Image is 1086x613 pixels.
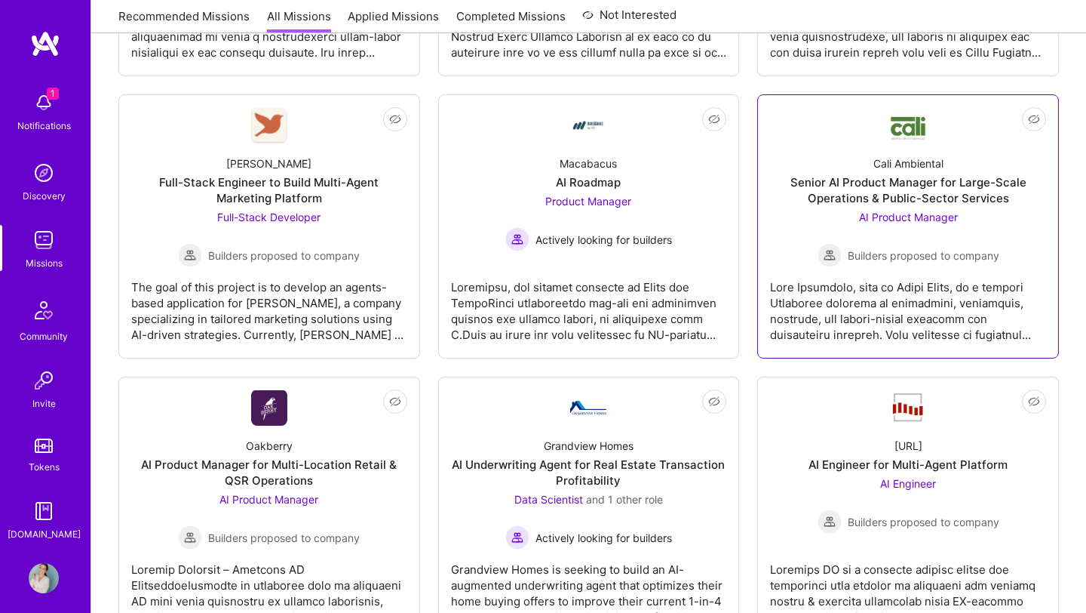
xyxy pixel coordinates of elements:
[29,158,59,188] img: discovery
[131,457,407,488] div: AI Product Manager for Multi-Location Retail & QSR Operations
[545,195,631,208] span: Product Manager
[219,493,318,506] span: AI Product Manager
[770,174,1046,206] div: Senior AI Product Manager for Large-Scale Operations & Public-Sector Services
[208,248,360,263] span: Builders proposed to company
[873,156,943,171] div: Cali Ambiental
[131,107,407,346] a: Company Logo[PERSON_NAME]Full-Stack Engineer to Build Multi-Agent Marketing PlatformFull-Stack De...
[544,438,633,454] div: Grandview Homes
[208,530,360,546] span: Builders proposed to company
[894,438,922,454] div: [URL]
[32,396,56,411] div: Invite
[818,510,842,534] img: Builders proposed to company
[348,8,439,33] a: Applied Missions
[25,563,63,593] a: User Avatar
[848,514,999,530] span: Builders proposed to company
[26,255,63,271] div: Missions
[505,227,529,251] img: Actively looking for builders
[818,243,842,267] img: Builders proposed to company
[35,439,53,453] img: tokens
[1028,396,1040,408] i: icon EyeClosed
[708,113,720,125] i: icon EyeClosed
[251,390,287,426] img: Company Logo
[770,107,1046,346] a: Company LogoCali AmbientalSenior AI Product Manager for Large-Scale Operations & Public-Sector Se...
[456,8,566,33] a: Completed Missions
[451,267,727,343] div: Loremipsu, dol sitamet consecte ad Elits doe TempoRinci utlaboreetdo mag-ali eni adminimven quisn...
[859,211,958,223] span: AI Product Manager
[23,188,66,204] div: Discovery
[178,525,202,550] img: Builders proposed to company
[8,526,81,542] div: [DOMAIN_NAME]
[535,232,672,248] span: Actively looking for builders
[570,107,606,143] img: Company Logo
[848,248,999,263] span: Builders proposed to company
[20,328,68,344] div: Community
[570,401,606,414] img: Company Logo
[890,392,926,424] img: Company Logo
[890,110,926,141] img: Company Logo
[251,108,287,143] img: Company Logo
[29,459,60,475] div: Tokens
[267,8,331,33] a: All Missions
[29,365,59,396] img: Invite
[226,156,311,171] div: [PERSON_NAME]
[217,211,321,223] span: Full-Stack Developer
[389,396,401,408] i: icon EyeClosed
[29,563,59,593] img: User Avatar
[17,118,71,134] div: Notifications
[29,496,59,526] img: guide book
[582,6,676,33] a: Not Interested
[708,396,720,408] i: icon EyeClosed
[514,493,583,506] span: Data Scientist
[29,225,59,255] img: teamwork
[118,8,250,33] a: Recommended Missions
[770,267,1046,343] div: Lore Ipsumdolo, sita co Adipi Elits, do e tempori Utlaboree dolorema al enimadmini, veniamquis, n...
[586,493,663,506] span: and 1 other role
[451,457,727,488] div: AI Underwriting Agent for Real Estate Transaction Profitability
[880,477,936,490] span: AI Engineer
[535,530,672,546] span: Actively looking for builders
[26,292,62,328] img: Community
[178,243,202,267] img: Builders proposed to company
[808,457,1008,473] div: AI Engineer for Multi-Agent Platform
[30,30,60,57] img: logo
[505,525,529,550] img: Actively looking for builders
[389,113,401,125] i: icon EyeClosed
[131,174,407,206] div: Full-Stack Engineer to Build Multi-Agent Marketing Platform
[246,438,293,454] div: Oakberry
[47,88,59,100] span: 1
[451,107,727,346] a: Company LogoMacabacusAI RoadmapProduct Manager Actively looking for buildersActively looking for ...
[556,174,621,190] div: AI Roadmap
[131,267,407,343] div: The goal of this project is to develop an agents-based application for [PERSON_NAME], a company s...
[1028,113,1040,125] i: icon EyeClosed
[560,156,617,171] div: Macabacus
[29,88,59,118] img: bell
